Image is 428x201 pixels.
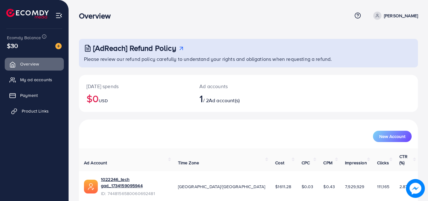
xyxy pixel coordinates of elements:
[93,44,176,53] h3: [AdReach] Refund Policy
[84,55,414,63] p: Please review our refund policy carefully to understand your rights and obligations when requesti...
[20,77,52,83] span: My ad accounts
[79,11,116,20] h3: Overview
[399,153,408,166] span: CTR (%)
[379,134,405,139] span: New Account
[323,160,332,166] span: CPM
[6,9,49,19] img: logo
[99,98,108,104] span: USD
[178,183,265,190] span: [GEOGRAPHIC_DATA]/[GEOGRAPHIC_DATA]
[101,176,168,189] a: 1022246_tech gad_1734159095944
[20,92,38,98] span: Payment
[302,183,314,190] span: $0.03
[275,183,291,190] span: $1611.28
[101,190,168,197] span: ID: 7448156580060692481
[345,183,364,190] span: 7,929,929
[22,108,49,114] span: Product Links
[199,91,203,106] span: 1
[86,82,184,90] p: [DATE] spends
[371,12,418,20] a: [PERSON_NAME]
[199,82,269,90] p: Ad accounts
[84,180,98,193] img: ic-ads-acc.e4c84228.svg
[5,58,64,70] a: Overview
[20,61,39,67] span: Overview
[406,179,425,198] img: image
[178,160,199,166] span: Time Zone
[5,89,64,102] a: Payment
[55,12,63,19] img: menu
[377,160,389,166] span: Clicks
[209,97,240,104] span: Ad account(s)
[345,160,367,166] span: Impression
[55,43,62,49] img: image
[84,160,107,166] span: Ad Account
[7,41,18,50] span: $30
[302,160,310,166] span: CPC
[373,131,412,142] button: New Account
[86,93,184,104] h2: $0
[275,160,284,166] span: Cost
[7,34,41,41] span: Ecomdy Balance
[399,183,408,190] span: 2.87
[384,12,418,19] p: [PERSON_NAME]
[323,183,335,190] span: $0.43
[377,183,389,190] span: 111,165
[199,93,269,104] h2: / 2
[5,105,64,117] a: Product Links
[5,73,64,86] a: My ad accounts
